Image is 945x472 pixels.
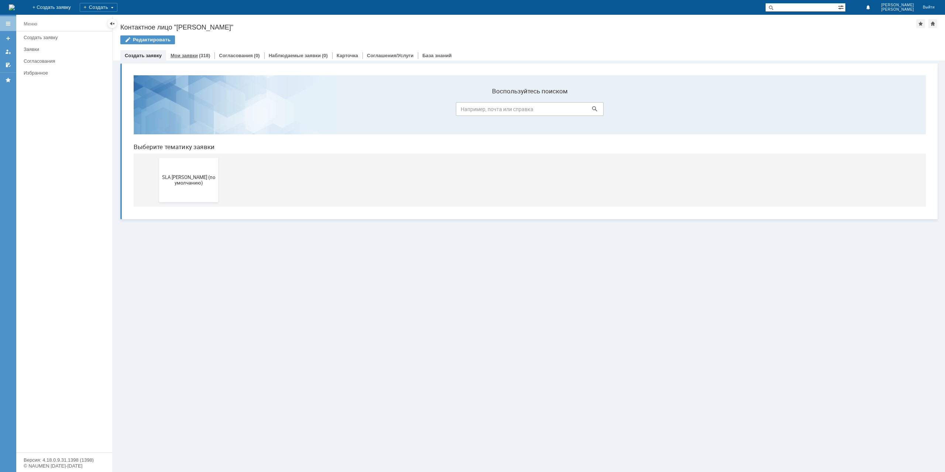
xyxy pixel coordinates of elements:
span: SLA [PERSON_NAME] (по умолчанию) [34,105,88,116]
a: Карточка [337,53,358,58]
div: Меню [24,20,37,28]
a: Создать заявку [21,32,111,43]
a: Наблюдаемые заявки [269,53,321,58]
div: (0) [254,53,260,58]
img: logo [9,4,15,10]
a: Создать заявку [125,53,162,58]
div: Согласования [24,58,108,64]
button: SLA [PERSON_NAME] (по умолчанию) [31,89,90,133]
div: Версия: 4.18.0.9.31.1398 (1398) [24,458,105,462]
a: Согласования [219,53,253,58]
div: Избранное [24,70,100,76]
span: [PERSON_NAME] [881,3,914,7]
a: Создать заявку [2,32,14,44]
a: База знаний [422,53,451,58]
span: Расширенный поиск [838,3,845,10]
a: Мои заявки [171,53,198,58]
input: Например, почта или справка [328,33,476,46]
div: Создать заявку [24,35,108,40]
a: Мои заявки [2,46,14,58]
div: © NAUMEN [DATE]-[DATE] [24,464,105,468]
a: Соглашения/Услуги [367,53,413,58]
div: Контактное лицо "[PERSON_NAME]" [120,24,916,31]
div: Добавить в избранное [916,19,925,28]
div: (0) [322,53,328,58]
a: Мои согласования [2,59,14,71]
div: (318) [199,53,210,58]
a: Перейти на домашнюю страницу [9,4,15,10]
span: [PERSON_NAME] [881,7,914,12]
label: Воспользуйтесь поиском [328,18,476,25]
div: Создать [80,3,117,12]
div: Сделать домашней страницей [928,19,937,28]
a: Согласования [21,55,111,67]
div: Скрыть меню [108,19,117,28]
div: Заявки [24,46,108,52]
header: Выберите тематику заявки [6,74,798,81]
a: Заявки [21,44,111,55]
